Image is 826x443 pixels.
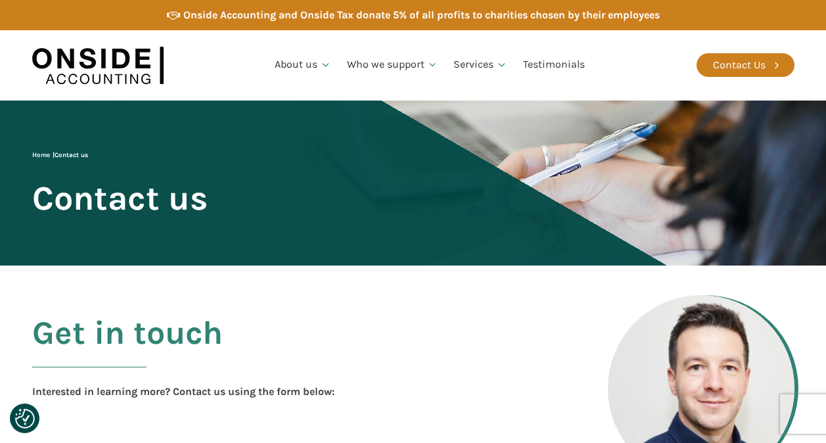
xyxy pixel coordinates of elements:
a: About us [267,43,339,87]
div: Onside Accounting and Onside Tax donate 5% of all profits to charities chosen by their employees [183,7,660,24]
span: Contact us [32,180,208,216]
a: Contact Us [697,53,794,77]
a: Services [446,43,515,87]
h2: Get in touch [32,315,223,383]
img: Onside Accounting [32,40,164,91]
a: Who we support [339,43,446,87]
span: Contact us [55,151,88,159]
img: Revisit consent button [15,409,35,429]
div: Contact Us [713,57,766,74]
button: Consent Preferences [15,409,35,429]
span: | [32,151,88,159]
a: Home [32,151,50,159]
a: Testimonials [515,43,593,87]
div: Interested in learning more? Contact us using the form below: [32,383,334,400]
